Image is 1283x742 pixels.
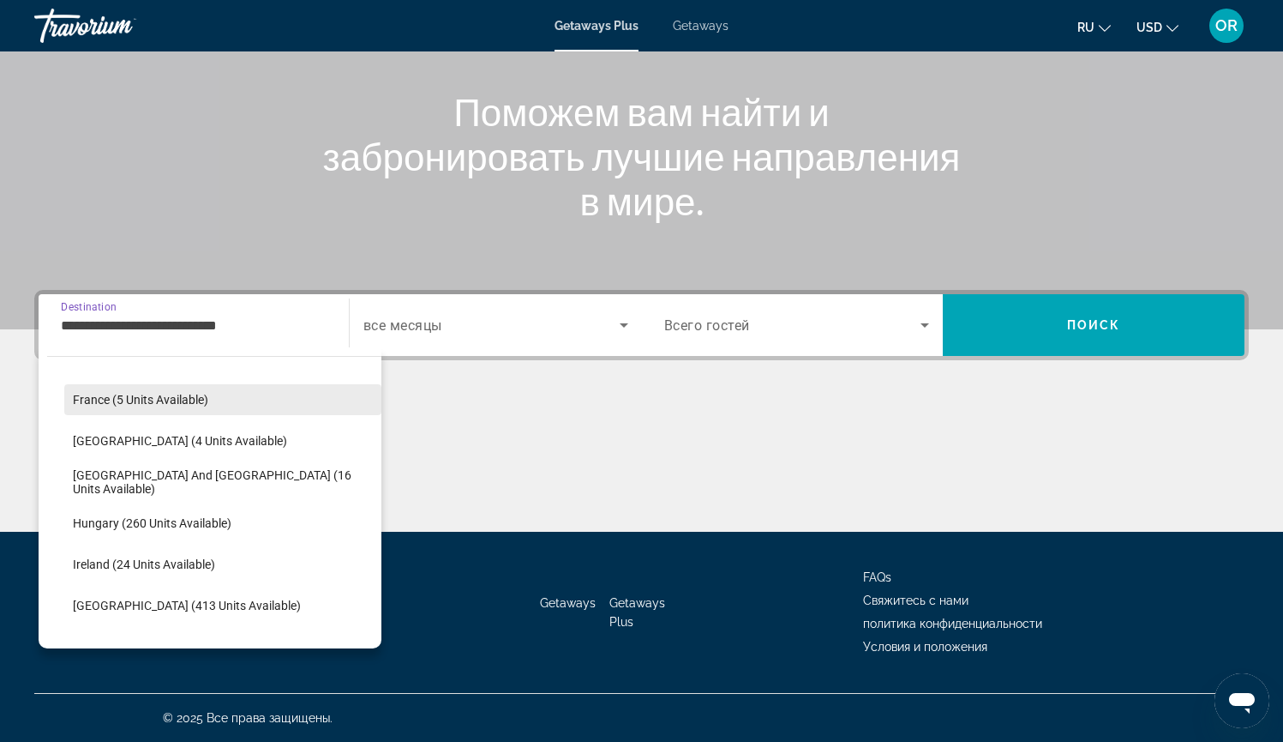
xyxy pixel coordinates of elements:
[1214,673,1269,728] iframe: Кнопка запуска окна обмена сообщениями
[673,19,728,33] a: Getaways
[664,317,750,334] span: Всего гостей
[863,640,987,654] a: Условия и положения
[64,384,381,415] button: Select destination: France (5 units available)
[64,508,381,539] button: Select destination: Hungary (260 units available)
[64,343,381,374] button: Select destination: Finland (1,044 units available)
[73,468,373,496] span: [GEOGRAPHIC_DATA] and [GEOGRAPHIC_DATA] (16 units available)
[73,558,215,571] span: Ireland (24 units available)
[64,467,381,498] button: Select destination: Greece and Cyprus (16 units available)
[64,631,381,662] button: Select destination: Portugal (59 units available)
[540,596,596,610] a: Getaways
[863,617,1042,630] a: политика конфиденциальности
[321,89,963,223] h1: Поможем вам найти и забронировать лучшие направления в мире.
[163,711,333,725] span: © 2025 Все права защищены.
[363,317,442,334] span: все месяцы
[555,19,639,33] a: Getaways Plus
[1077,15,1111,39] button: Change language
[1136,15,1178,39] button: Change currency
[64,590,381,621] button: Select destination: Italy (413 units available)
[39,347,381,648] div: Destination options
[1215,17,1238,34] span: OR
[34,3,206,48] a: Travorium
[943,294,1244,356] button: Search
[1067,318,1121,332] span: Поиск
[1077,21,1094,34] span: ru
[39,294,1244,356] div: Search widget
[73,516,231,530] span: Hungary (260 units available)
[1204,8,1249,44] button: User Menu
[73,599,301,612] span: [GEOGRAPHIC_DATA] (413 units available)
[61,316,327,336] input: Select destination
[1136,21,1162,34] span: USD
[863,594,968,607] a: Свяжитесь с нами
[64,549,381,580] button: Select destination: Ireland (24 units available)
[863,570,891,584] a: FAQs
[73,434,287,448] span: [GEOGRAPHIC_DATA] (4 units available)
[61,300,117,312] span: Destination
[609,596,665,629] a: Getaways Plus
[64,425,381,456] button: Select destination: Germany (4 units available)
[73,393,208,407] span: France (5 units available)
